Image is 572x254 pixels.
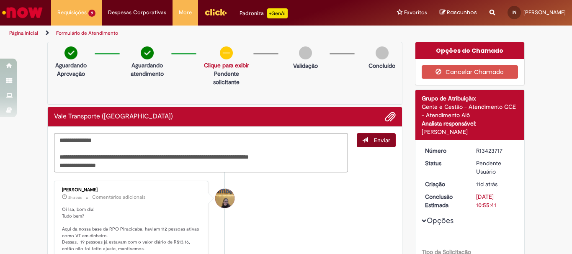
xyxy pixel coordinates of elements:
[476,180,497,188] time: 18/08/2025 09:44:49
[376,46,389,59] img: img-circle-grey.png
[447,8,477,16] span: Rascunhos
[51,61,90,78] p: Aguardando Aprovação
[204,69,249,86] p: Pendente solicitante
[54,133,348,172] textarea: Digite sua mensagem aqui...
[56,30,118,36] a: Formulário de Atendimento
[419,159,470,167] dt: Status
[476,180,497,188] span: 11d atrás
[385,111,396,122] button: Adicionar anexos
[88,10,95,17] span: 9
[513,10,516,15] span: IN
[419,146,470,155] dt: Número
[419,180,470,188] dt: Criação
[108,8,166,17] span: Despesas Corporativas
[6,26,375,41] ul: Trilhas de página
[204,6,227,18] img: click_logo_yellow_360x200.png
[68,195,82,200] time: 28/08/2025 09:25:40
[57,8,87,17] span: Requisições
[422,94,518,103] div: Grupo de Atribuição:
[440,9,477,17] a: Rascunhos
[476,192,515,209] div: [DATE] 10:55:41
[215,189,234,208] div: Amanda De Campos Gomes Do Nascimento
[422,65,518,79] button: Cancelar Chamado
[267,8,288,18] p: +GenAi
[422,119,518,128] div: Analista responsável:
[9,30,38,36] a: Página inicial
[64,46,77,59] img: check-circle-green.png
[368,62,395,70] p: Concluído
[204,62,249,69] a: Clique para exibir
[299,46,312,59] img: img-circle-grey.png
[357,133,396,147] button: Enviar
[476,146,515,155] div: R13423717
[419,192,470,209] dt: Conclusão Estimada
[179,8,192,17] span: More
[62,187,201,192] div: [PERSON_NAME]
[476,180,515,188] div: 18/08/2025 09:44:49
[476,159,515,176] div: Pendente Usuário
[240,8,288,18] div: Padroniza
[141,46,154,59] img: check-circle-green.png
[1,4,44,21] img: ServiceNow
[415,42,525,59] div: Opções do Chamado
[404,8,427,17] span: Favoritos
[92,194,146,201] small: Comentários adicionais
[68,195,82,200] span: 2h atrás
[422,128,518,136] div: [PERSON_NAME]
[220,46,233,59] img: circle-minus.png
[293,62,318,70] p: Validação
[374,136,390,144] span: Enviar
[54,113,173,121] h2: Vale Transporte (VT) Histórico de tíquete
[523,9,566,16] span: [PERSON_NAME]
[127,61,167,78] p: Aguardando atendimento
[422,103,518,119] div: Gente e Gestão - Atendimento GGE - Atendimento Alô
